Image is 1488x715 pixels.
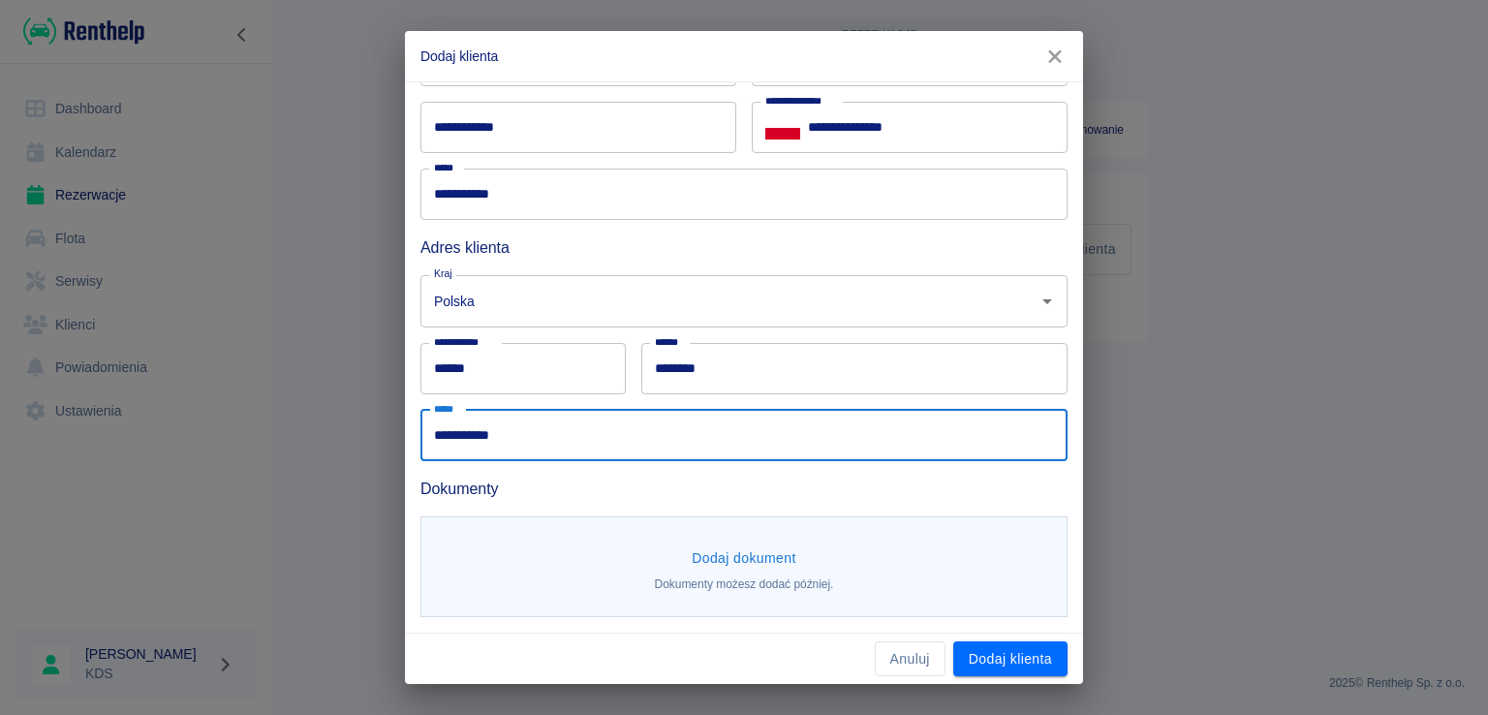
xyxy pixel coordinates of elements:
[434,266,452,281] label: Kraj
[655,575,834,593] p: Dokumenty możesz dodać później.
[875,641,945,677] button: Anuluj
[405,31,1083,81] h2: Dodaj klienta
[1034,288,1061,315] button: Otwórz
[953,641,1068,677] button: Dodaj klienta
[420,235,1068,260] h6: Adres klienta
[420,477,1068,501] h6: Dokumenty
[684,541,804,576] button: Dodaj dokument
[765,113,800,142] button: Select country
